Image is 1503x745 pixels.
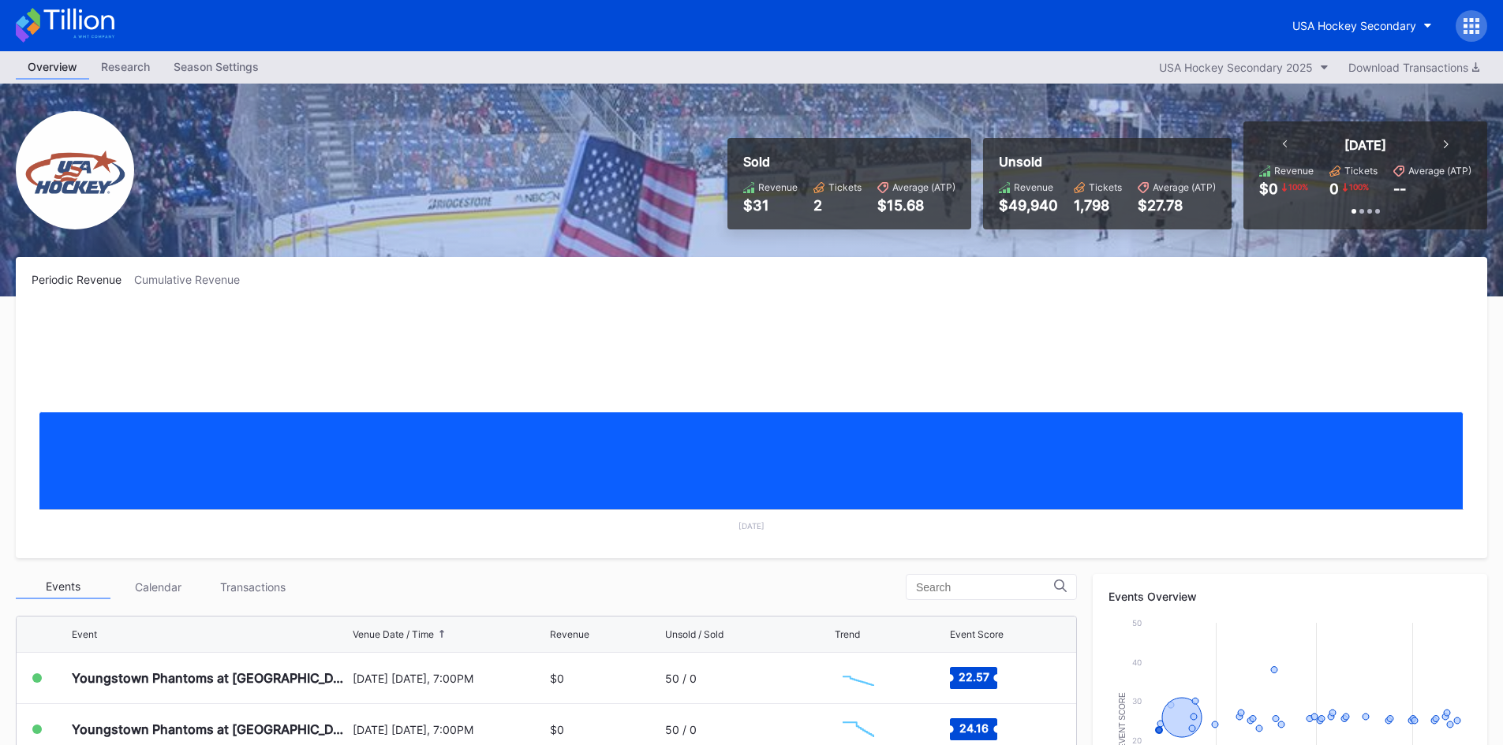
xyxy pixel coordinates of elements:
[1340,57,1487,78] button: Download Transactions
[1344,165,1378,177] div: Tickets
[353,723,547,736] div: [DATE] [DATE], 7:00PM
[1259,181,1278,197] div: $0
[353,628,434,640] div: Venue Date / Time
[1153,181,1216,193] div: Average (ATP)
[999,197,1058,214] div: $49,940
[1151,57,1337,78] button: USA Hockey Secondary 2025
[1159,61,1313,74] div: USA Hockey Secondary 2025
[1344,137,1386,153] div: [DATE]
[1014,181,1053,193] div: Revenue
[1132,696,1142,706] text: 30
[1348,61,1479,74] div: Download Transactions
[1274,165,1314,177] div: Revenue
[162,55,271,80] a: Season Settings
[110,575,205,599] div: Calendar
[1329,181,1339,197] div: 0
[134,273,252,286] div: Cumulative Revenue
[32,306,1471,542] svg: Chart title
[1287,181,1310,193] div: 100 %
[550,723,564,736] div: $0
[72,670,349,686] div: Youngstown Phantoms at [GEOGRAPHIC_DATA] Hockey NTDP U-18
[89,55,162,78] div: Research
[1281,11,1444,40] button: USA Hockey Secondary
[72,721,349,737] div: Youngstown Phantoms at [GEOGRAPHIC_DATA] Hockey NTDP U-18
[892,181,955,193] div: Average (ATP)
[16,111,134,229] img: USA_Hockey_Secondary.png
[1132,736,1142,745] text: 20
[89,55,162,80] a: Research
[1074,197,1122,214] div: 1,798
[950,628,1004,640] div: Event Score
[835,658,882,698] svg: Chart title
[665,628,723,640] div: Unsold / Sold
[877,197,955,214] div: $15.68
[162,55,271,78] div: Season Settings
[1408,165,1471,177] div: Average (ATP)
[16,575,110,599] div: Events
[835,628,860,640] div: Trend
[16,55,89,80] a: Overview
[1132,618,1142,628] text: 50
[1089,181,1122,193] div: Tickets
[1138,197,1216,214] div: $27.78
[550,628,589,640] div: Revenue
[828,181,862,193] div: Tickets
[999,154,1216,169] div: Unsold
[1132,657,1142,667] text: 40
[743,154,955,169] div: Sold
[738,521,765,531] text: [DATE]
[959,721,988,735] text: 24.16
[353,672,547,685] div: [DATE] [DATE], 7:00PM
[916,581,1054,594] input: Search
[72,628,97,640] div: Event
[1292,19,1416,32] div: USA Hockey Secondary
[205,575,300,599] div: Transactions
[665,723,697,736] div: 50 / 0
[813,197,862,214] div: 2
[550,672,564,685] div: $0
[958,670,989,684] text: 22.57
[32,273,134,286] div: Periodic Revenue
[758,181,798,193] div: Revenue
[743,197,798,214] div: $31
[1348,181,1370,193] div: 100 %
[665,672,697,685] div: 50 / 0
[1393,181,1406,197] div: --
[1109,590,1471,603] div: Events Overview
